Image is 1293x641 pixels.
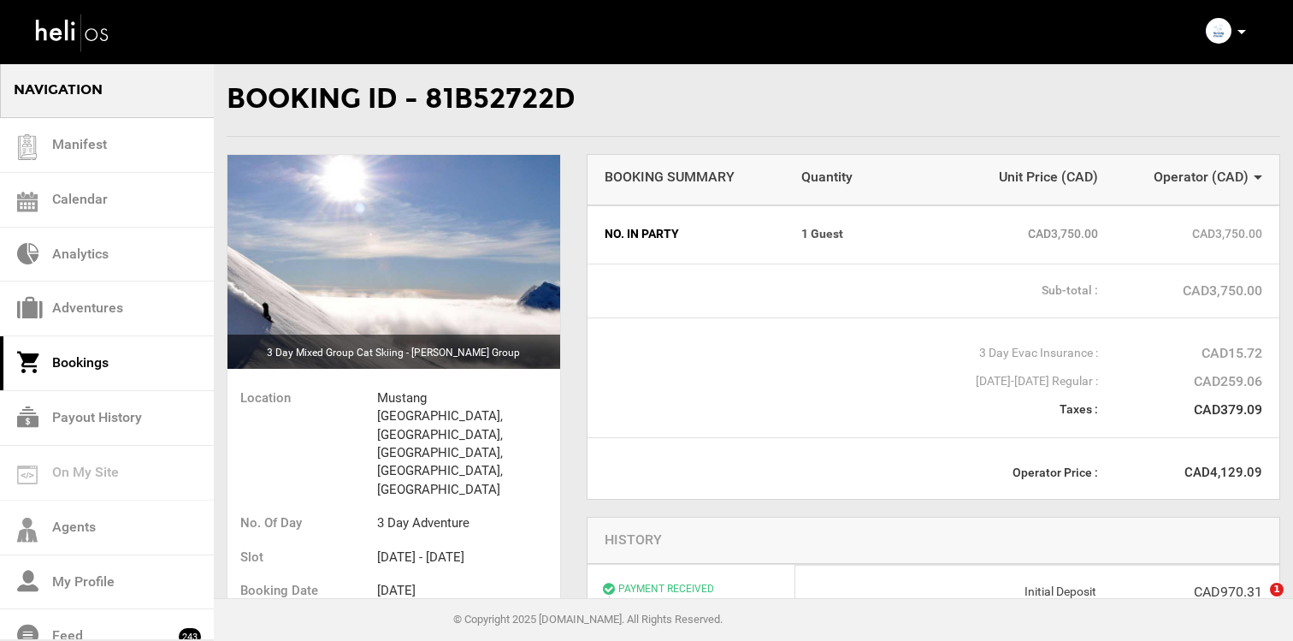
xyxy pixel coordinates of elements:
img: img_0ff4e6702feb5b161957f2ea789f15f4.png [1206,18,1231,44]
img: on_my_site.svg [17,466,38,484]
div: CAD3,750.00 [1098,282,1262,301]
div: CAD259.06 [1098,372,1262,392]
span: Unit Price (CAD) [933,168,1097,187]
li: Location [227,382,377,415]
iframe: Intercom live chat [1235,583,1276,624]
div: Taxes : [605,401,1098,418]
div: CAD379.09 [1098,401,1262,420]
div: [DATE]-[DATE] Regular : [605,372,1098,389]
span: 1 Guest [801,225,933,242]
div: Quantity [801,168,933,187]
span: CAD [1217,169,1243,185]
p: On [DATE] 2:59:49 AM [618,596,778,608]
div: Booking ID - 81B52722D [227,62,1280,137]
div: CAD15.72 [1098,344,1262,364]
li: [DATE] - [DATE] [377,541,560,574]
img: images [227,155,560,369]
li: 3 Day Adventure [377,507,560,540]
div: Operator Price : [605,464,1098,481]
img: guest-list.svg [15,134,40,160]
span: CAD3,750.00 [1098,225,1262,242]
li: Mustang Powder Lodge, Avoca West Rd, Malakwa, BC, Canada [377,382,560,507]
li: [DATE] [377,574,560,608]
div: 3 Day Evac Insurance : [605,344,1098,361]
li: Slot [227,541,377,574]
div: PAYMENT RECEIVED [618,582,778,608]
span: 3 Day Mixed Group Cat Skiing - [PERSON_NAME] Group [267,347,520,359]
img: heli-logo [34,9,111,55]
span: 1 [1270,583,1284,596]
div: CAD970.31 [1096,583,1262,602]
li: No. of Day [227,507,377,540]
span: Operator ( ) [1154,169,1249,185]
div: Initial Deposit ( Inc. Taxes of CAD0.00 ) : [812,583,1095,617]
div: Booking Summary [605,168,802,187]
div: Sub-total : [605,282,1098,299]
span: CAD4,129.09 [1098,464,1262,482]
img: agents-icon.svg [17,518,38,543]
span: CAD3,750.00 [933,225,1097,242]
span: History [605,531,662,548]
span: No. in Party [605,225,802,242]
img: calendar.svg [17,192,38,212]
li: Booking Date [227,574,377,608]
